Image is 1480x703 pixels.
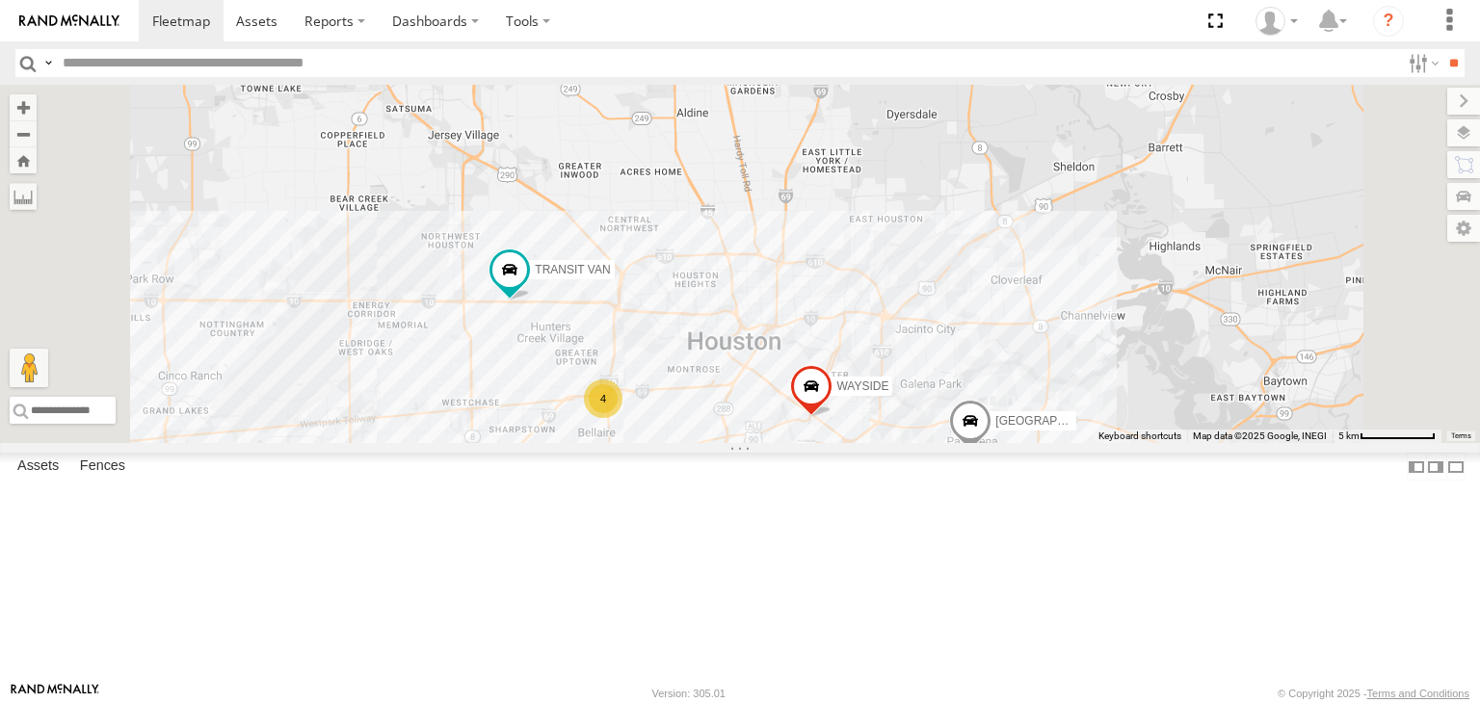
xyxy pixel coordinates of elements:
[1373,6,1404,37] i: ?
[1451,432,1471,440] a: Terms
[1278,688,1469,699] div: © Copyright 2025 -
[1338,430,1360,441] span: 5 km
[1446,453,1466,481] label: Hide Summary Table
[8,454,68,481] label: Assets
[1098,430,1181,443] button: Keyboard shortcuts
[10,349,48,387] button: Drag Pegman onto the map to open Street View
[1367,688,1469,699] a: Terms and Conditions
[1407,453,1426,481] label: Dock Summary Table to the Left
[40,49,56,77] label: Search Query
[1426,453,1445,481] label: Dock Summary Table to the Right
[1447,215,1480,242] label: Map Settings
[11,684,99,703] a: Visit our Website
[836,379,888,393] span: WAYSIDE
[10,94,37,120] button: Zoom in
[10,120,37,147] button: Zoom out
[995,414,1116,428] span: [GEOGRAPHIC_DATA]
[70,454,135,481] label: Fences
[1249,7,1305,36] div: Sonny Corpus
[10,147,37,173] button: Zoom Home
[19,14,119,28] img: rand-logo.svg
[1401,49,1442,77] label: Search Filter Options
[535,263,610,276] span: TRANSIT VAN
[652,688,726,699] div: Version: 305.01
[1333,430,1441,443] button: Map Scale: 5 km per 75 pixels
[584,379,622,418] div: 4
[10,183,37,210] label: Measure
[1193,430,1327,441] span: Map data ©2025 Google, INEGI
